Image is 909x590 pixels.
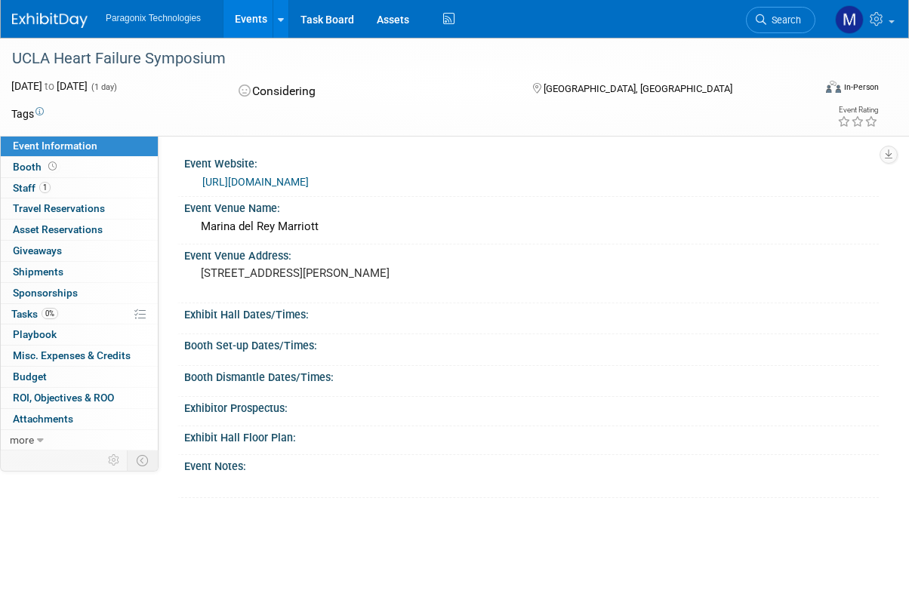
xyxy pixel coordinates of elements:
[13,266,63,278] span: Shipments
[826,81,841,93] img: Format-Inperson.png
[202,176,309,188] a: [URL][DOMAIN_NAME]
[1,304,158,324] a: Tasks0%
[45,161,60,172] span: Booth not reserved yet
[1,388,158,408] a: ROI, Objectives & ROO
[1,178,158,198] a: Staff1
[11,80,88,92] span: [DATE] [DATE]
[42,308,58,319] span: 0%
[1,198,158,219] a: Travel Reservations
[13,328,57,340] span: Playbook
[1,409,158,429] a: Attachments
[837,106,878,114] div: Event Rating
[835,5,864,34] img: Mary Jacoski
[13,202,105,214] span: Travel Reservations
[201,266,457,280] pre: [STREET_ADDRESS][PERSON_NAME]
[753,78,880,101] div: Event Format
[196,215,867,238] div: Marina del Rey Marriott
[13,413,73,425] span: Attachments
[13,140,97,152] span: Event Information
[13,223,103,235] span: Asset Reservations
[766,14,801,26] span: Search
[1,157,158,177] a: Booth
[128,450,159,470] td: Toggle Event Tabs
[13,287,78,299] span: Sponsorships
[184,244,879,263] div: Event Venue Address:
[544,83,732,94] span: [GEOGRAPHIC_DATA], [GEOGRAPHIC_DATA]
[13,349,131,361] span: Misc. Expenses & Credits
[1,262,158,282] a: Shipments
[184,426,879,445] div: Exhibit Hall Floor Plan:
[184,303,879,322] div: Exhibit Hall Dates/Times:
[1,241,158,261] a: Giveaways
[12,13,88,28] img: ExhibitDay
[1,430,158,450] a: more
[1,324,158,345] a: Playbook
[746,7,815,33] a: Search
[1,136,158,156] a: Event Information
[1,346,158,366] a: Misc. Expenses & Credits
[106,13,201,23] span: Paragonix Technologies
[1,367,158,387] a: Budget
[13,182,51,194] span: Staff
[184,455,879,474] div: Event Notes:
[11,308,58,320] span: Tasks
[1,283,158,303] a: Sponsorships
[10,434,34,446] span: more
[184,397,879,416] div: Exhibitor Prospectus:
[11,106,44,121] td: Tags
[42,80,57,92] span: to
[13,370,47,383] span: Budget
[184,366,879,385] div: Booth Dismantle Dates/Times:
[13,392,114,404] span: ROI, Objectives & ROO
[13,244,62,257] span: Giveaways
[184,334,879,353] div: Booth Set-up Dates/Times:
[101,450,128,470] td: Personalize Event Tab Strip
[843,81,879,93] div: In-Person
[90,82,117,92] span: (1 day)
[234,78,508,105] div: Considering
[13,161,60,173] span: Booth
[1,220,158,240] a: Asset Reservations
[7,45,805,72] div: UCLA Heart Failure Symposium
[184,152,879,171] div: Event Website:
[39,182,51,193] span: 1
[184,197,879,216] div: Event Venue Name:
